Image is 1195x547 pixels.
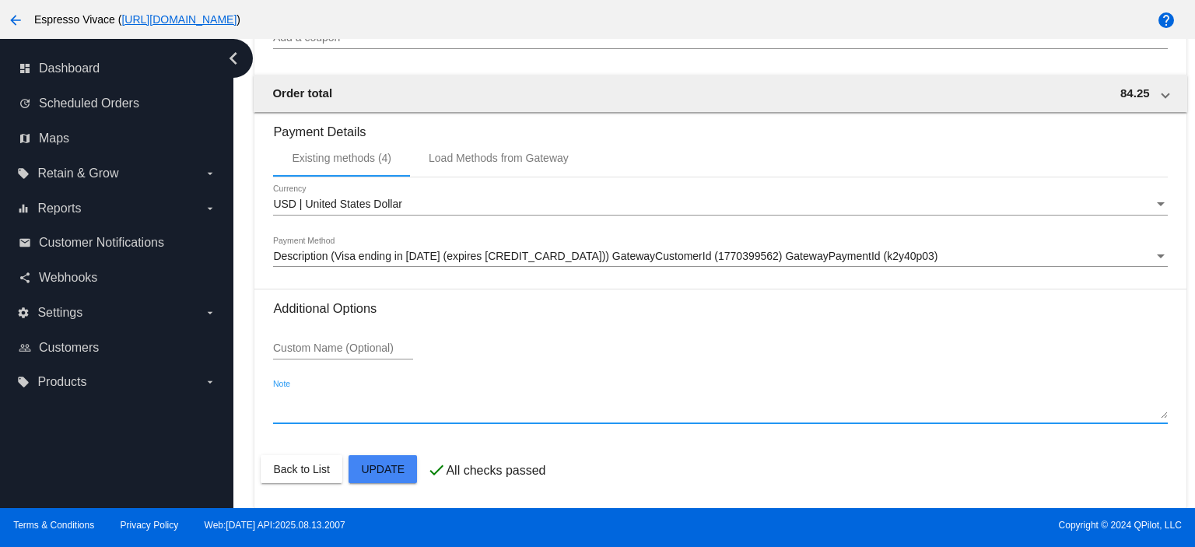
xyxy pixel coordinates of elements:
[34,13,240,26] span: Espresso Vivace ( )
[19,265,216,290] a: share Webhooks
[273,301,1167,316] h3: Additional Options
[446,464,545,478] p: All checks passed
[39,61,100,75] span: Dashboard
[273,342,413,355] input: Custom Name (Optional)
[37,306,82,320] span: Settings
[272,86,332,100] span: Order total
[17,202,30,215] i: equalizer
[19,342,31,354] i: people_outline
[121,13,237,26] a: [URL][DOMAIN_NAME]
[261,455,342,483] button: Back to List
[273,113,1167,139] h3: Payment Details
[611,520,1182,531] span: Copyright © 2024 QPilot, LLC
[19,132,31,145] i: map
[1120,86,1150,100] span: 84.25
[19,237,31,249] i: email
[361,463,405,475] span: Update
[17,307,30,319] i: settings
[19,230,216,255] a: email Customer Notifications
[204,307,216,319] i: arrow_drop_down
[39,131,69,146] span: Maps
[254,75,1186,112] mat-expansion-panel-header: Order total 84.25
[121,520,179,531] a: Privacy Policy
[427,461,446,479] mat-icon: check
[221,46,246,71] i: chevron_left
[19,62,31,75] i: dashboard
[204,167,216,180] i: arrow_drop_down
[19,335,216,360] a: people_outline Customers
[13,520,94,531] a: Terms & Conditions
[204,376,216,388] i: arrow_drop_down
[37,375,86,389] span: Products
[39,236,164,250] span: Customer Notifications
[273,198,1167,211] mat-select: Currency
[19,272,31,284] i: share
[273,251,1167,263] mat-select: Payment Method
[349,455,417,483] button: Update
[429,152,569,164] div: Load Methods from Gateway
[6,11,25,30] mat-icon: arrow_back
[37,202,81,216] span: Reports
[17,376,30,388] i: local_offer
[37,167,118,181] span: Retain & Grow
[39,96,139,110] span: Scheduled Orders
[19,97,31,110] i: update
[19,91,216,116] a: update Scheduled Orders
[205,520,345,531] a: Web:[DATE] API:2025.08.13.2007
[273,198,401,210] span: USD | United States Dollar
[19,56,216,81] a: dashboard Dashboard
[17,167,30,180] i: local_offer
[39,341,99,355] span: Customers
[1157,11,1176,30] mat-icon: help
[273,463,329,475] span: Back to List
[204,202,216,215] i: arrow_drop_down
[292,152,391,164] div: Existing methods (4)
[19,126,216,151] a: map Maps
[273,250,937,262] span: Description (Visa ending in [DATE] (expires [CREDIT_CARD_DATA])) GatewayCustomerId (1770399562) G...
[39,271,97,285] span: Webhooks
